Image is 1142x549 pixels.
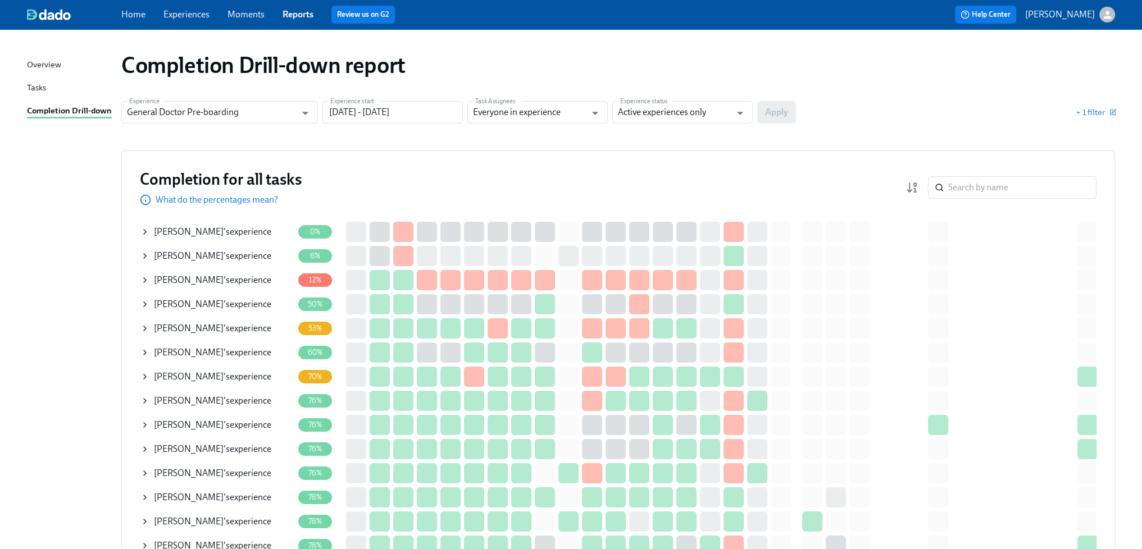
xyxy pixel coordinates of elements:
div: [PERSON_NAME]'sexperience [140,510,293,533]
div: [PERSON_NAME]'sexperience [140,462,293,484]
a: Moments [228,9,265,20]
span: [PERSON_NAME] [154,443,224,454]
div: [PERSON_NAME]'sexperience [140,269,293,291]
span: [PERSON_NAME] [154,492,224,502]
input: Search by name [948,176,1096,199]
span: 0% [303,227,327,236]
a: Completion Drill-down [27,104,112,118]
a: dado [27,9,121,20]
span: [PERSON_NAME] [154,226,224,237]
span: 70% [302,372,329,381]
div: [PERSON_NAME]'sexperience [140,414,293,436]
span: 76% [302,396,329,405]
h1: Completion Drill-down report [121,52,406,79]
div: [PERSON_NAME]'sexperience [140,486,293,509]
div: [PERSON_NAME]'sexperience [140,293,293,315]
div: 's experience [154,443,271,455]
button: [PERSON_NAME] [1025,7,1115,22]
div: [PERSON_NAME]'sexperience [140,245,293,267]
a: Review us on G2 [337,9,389,20]
span: [PERSON_NAME] [154,250,224,261]
div: [PERSON_NAME]'sexperience [140,317,293,340]
div: 's experience [154,274,271,286]
a: Overview [27,58,112,72]
img: dado [27,9,71,20]
span: 78% [302,493,329,501]
span: [PERSON_NAME] [154,323,224,333]
span: Help Center [961,9,1011,20]
span: 78% [302,517,329,525]
div: [PERSON_NAME]'sexperience [140,365,293,388]
span: 6% [303,251,327,260]
div: [PERSON_NAME]'sexperience [140,390,293,412]
svg: Completion rate (low to high) [906,181,919,194]
button: Review us on G2 [331,6,395,24]
div: 's experience [154,346,271,359]
div: 's experience [154,467,271,479]
span: [PERSON_NAME] [154,419,224,430]
div: 's experience [154,322,271,335]
span: 60% [301,348,330,356]
span: 76% [302,469,329,477]
div: 's experience [154,250,271,262]
div: 's experience [154,395,271,407]
span: [PERSON_NAME] [154,468,224,478]
div: 's experience [154,226,271,238]
p: [PERSON_NAME] [1025,8,1095,21]
div: [PERSON_NAME]'sexperience [140,438,293,460]
span: 76% [302,420,329,429]
span: 53% [302,324,329,332]
span: 76% [302,445,329,453]
a: Home [121,9,145,20]
div: 's experience [154,298,271,310]
div: Tasks [27,81,46,95]
div: 's experience [154,419,271,431]
span: [PERSON_NAME] [154,395,224,406]
span: [PERSON_NAME] [154,347,224,358]
div: 's experience [154,515,271,528]
span: 50% [301,300,329,308]
span: [PERSON_NAME] [154,274,224,285]
a: Tasks [27,81,112,95]
div: [PERSON_NAME]'sexperience [140,221,293,243]
div: 's experience [154,491,271,504]
span: [PERSON_NAME] [154,516,224,527]
div: 's experience [154,370,271,383]
button: + 1 filter [1076,107,1115,118]
p: What do the percentages mean? [156,194,278,206]
span: [PERSON_NAME] [154,371,224,382]
button: Help Center [955,6,1016,24]
a: Reports [283,9,313,20]
div: Overview [27,58,61,72]
button: Open [586,104,604,122]
span: 12% [302,276,329,284]
button: Open [297,104,314,122]
span: [PERSON_NAME] [154,299,224,309]
button: Open [731,104,749,122]
h3: Completion for all tasks [140,169,302,189]
a: Experiences [163,9,210,20]
div: [PERSON_NAME]'sexperience [140,341,293,364]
